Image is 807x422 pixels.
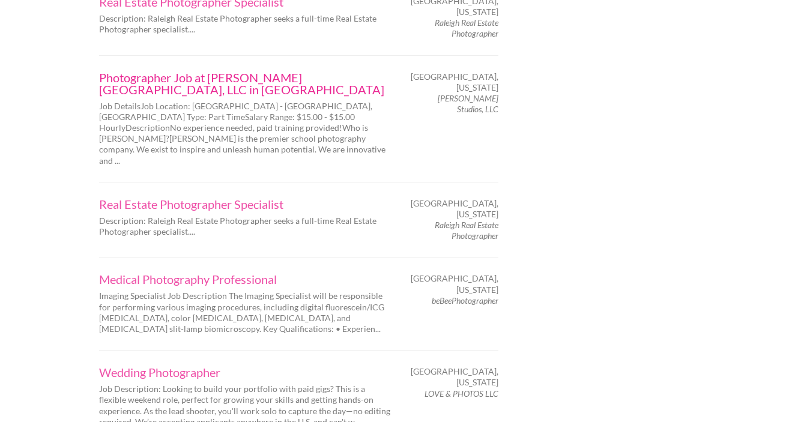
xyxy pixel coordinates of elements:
span: [GEOGRAPHIC_DATA], [US_STATE] [411,366,498,388]
em: Raleigh Real Estate Photographer [435,220,498,241]
em: beBeePhotographer [432,295,498,306]
em: Raleigh Real Estate Photographer [435,17,498,38]
p: Job DetailsJob Location: [GEOGRAPHIC_DATA] - [GEOGRAPHIC_DATA], [GEOGRAPHIC_DATA] Type: Part Time... [99,101,393,166]
span: [GEOGRAPHIC_DATA], [US_STATE] [411,273,498,295]
em: [PERSON_NAME] Studios, LLC [438,93,498,114]
a: Medical Photography Professional [99,273,393,285]
span: [GEOGRAPHIC_DATA], [US_STATE] [411,71,498,93]
a: Wedding Photographer [99,366,393,378]
p: Description: Raleigh Real Estate Photographer seeks a full-time Real Estate Photographer speciali... [99,216,393,237]
p: Imaging Specialist Job Description The Imaging Specialist will be responsible for performing vari... [99,291,393,334]
span: [GEOGRAPHIC_DATA], [US_STATE] [411,198,498,220]
em: LOVE & PHOTOS LLC [425,388,498,399]
a: Photographer Job at [PERSON_NAME][GEOGRAPHIC_DATA], LLC in [GEOGRAPHIC_DATA] [99,71,393,95]
p: Description: Raleigh Real Estate Photographer seeks a full-time Real Estate Photographer speciali... [99,13,393,35]
a: Real Estate Photographer Specialist [99,198,393,210]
